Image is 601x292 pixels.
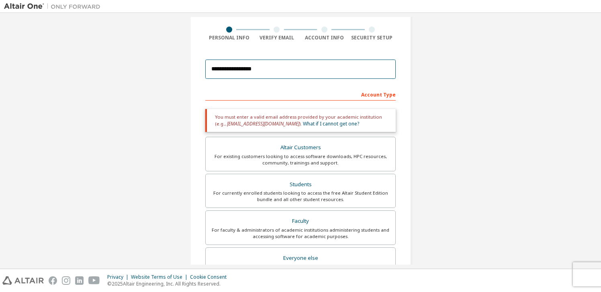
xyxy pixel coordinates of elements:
div: Privacy [107,274,131,280]
div: Verify Email [253,35,301,41]
img: instagram.svg [62,276,70,285]
div: For faculty & administrators of academic institutions administering students and accessing softwa... [211,227,390,240]
img: facebook.svg [49,276,57,285]
div: For individuals, businesses and everyone else looking to try Altair software and explore our prod... [211,264,390,277]
div: Personal Info [205,35,253,41]
div: Everyone else [211,253,390,264]
div: You must enter a valid email address provided by your academic institution (e.g., ). [205,109,396,132]
a: What if I cannot get one? [303,120,359,127]
img: linkedin.svg [75,276,84,285]
div: Security Setup [348,35,396,41]
img: youtube.svg [88,276,100,285]
div: For currently enrolled students looking to access the free Altair Student Edition bundle and all ... [211,190,390,203]
div: Account Info [300,35,348,41]
div: Altair Customers [211,142,390,153]
div: Account Type [205,88,396,101]
div: Faculty [211,216,390,227]
div: Website Terms of Use [131,274,190,280]
div: Students [211,179,390,190]
span: [EMAIL_ADDRESS][DOMAIN_NAME] [227,120,299,127]
img: altair_logo.svg [2,276,44,285]
img: Altair One [4,2,104,10]
div: For existing customers looking to access software downloads, HPC resources, community, trainings ... [211,153,390,166]
p: © 2025 Altair Engineering, Inc. All Rights Reserved. [107,280,231,287]
div: Cookie Consent [190,274,231,280]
